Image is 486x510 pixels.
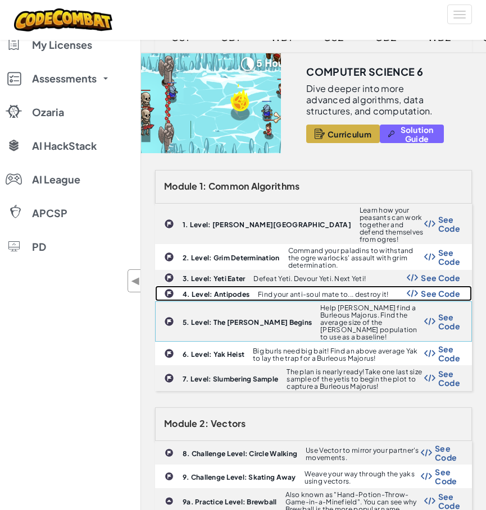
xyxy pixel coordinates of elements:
span: See Code [435,444,460,462]
p: Defeat Yeti. Devour Yeti. Next Yeti! [253,275,366,282]
a: 8. Challenge Level: Circle Walking Use Vector to mirror your partner's movements. Show Code Logo ... [155,441,472,465]
a: 2. Level: Grim Determination Command your paladins to withstand the ogre warlocks' assault with g... [155,244,472,270]
img: Show Code Logo [424,350,435,357]
a: 5. Level: The [PERSON_NAME] Begins Help [PERSON_NAME] find a Burleous Majorus. Find the average s... [155,301,472,342]
img: Show Code Logo [424,220,435,228]
b: 4. Level: Antipodes [183,290,249,298]
a: 4. Level: Antipodes Find your anti-soul mate to... destroy it! Show Code Logo See Code [155,286,472,301]
span: Curriculum [328,130,371,139]
span: See Code [438,369,460,387]
button: Solution Guide [380,125,444,143]
span: Vectors [211,417,246,429]
b: 3. Level: Yeti Eater [183,274,245,283]
p: Use Vector to mirror your partner's movements. [306,447,421,461]
p: The plan is nearly ready! Take one last size sample of the yetis to begin the plot to capture a B... [287,368,424,390]
p: Find your anti-soul mate to... destroy it! [258,291,388,298]
span: 2: [199,417,209,429]
img: Show Code Logo [424,374,435,382]
p: Help [PERSON_NAME] find a Burleous Majorus. Find the average size of the [PERSON_NAME] population... [320,304,424,341]
img: IconChallengeLevel.svg [164,219,174,229]
img: CodeCombat logo [14,8,112,31]
b: 7. Level: Slumbering Sample [183,375,278,383]
b: 1. Level: [PERSON_NAME][GEOGRAPHIC_DATA] [183,220,351,229]
img: IconChallengeLevel.svg [164,348,174,359]
h3: Computer Science 6 [306,63,423,80]
span: My Licenses [32,40,92,50]
b: 9a. Practice Level: Brewball [183,498,277,506]
img: Show Code Logo [407,274,418,282]
span: AI HackStack [32,141,97,151]
span: See Code [438,344,460,362]
img: IconChallengeLevel.svg [165,472,174,481]
img: Show Code Logo [407,290,418,297]
p: Big burls need big bait! Find an above average Yak to lay the trap for a Burleous Majorus! [253,347,424,362]
a: 1. Level: [PERSON_NAME][GEOGRAPHIC_DATA] Learn how your peasants can work together and defend the... [155,204,472,244]
b: 6. Level: Yak Heist [183,350,244,359]
span: Ozaria [32,107,64,117]
p: Command your paladins to withstand the ogre warlocks' assault with grim determination. [288,247,424,269]
img: Show Code Logo [424,318,435,325]
img: Show Code Logo [421,472,432,480]
b: 9. Challenge Level: Skating Away [183,473,296,481]
a: 6. Level: Yak Heist Big burls need big bait! Find an above average Yak to lay the trap for a Burl... [155,342,472,365]
p: Weave your way through the yaks using vectors. [305,470,421,485]
span: Common Algorithms [208,180,300,192]
span: See Code [438,492,460,510]
a: 9. Challenge Level: Skating Away Weave your way through the yaks using vectors. Show Code Logo Se... [155,465,472,488]
img: IconPracticeLevel.svg [165,497,174,506]
span: Module [164,180,198,192]
img: IconChallengeLevel.svg [164,273,174,283]
img: Show Code Logo [424,497,435,505]
img: IconChallengeLevel.svg [165,448,174,457]
img: Show Code Logo [421,449,432,457]
span: Assessments [32,73,97,84]
a: 3. Level: Yeti Eater Defeat Yeti. Devour Yeti. Next Yeti! Show Code Logo See Code [155,270,472,286]
span: See Code [438,248,460,266]
span: See Code [435,467,460,485]
img: IconChallengeLevel.svg [164,316,174,327]
b: 8. Challenge Level: Circle Walking [183,449,297,458]
span: Solution Guide [398,125,435,143]
button: Curriculum [306,125,380,143]
b: 2. Level: Grim Determination [183,254,280,262]
span: Module [164,417,198,429]
span: See Code [438,215,460,233]
b: 5. Level: The [PERSON_NAME] Begins [183,318,312,327]
span: AI League [32,174,80,185]
span: ◀ [131,273,140,289]
img: IconChallengeLevel.svg [164,252,174,262]
span: See Code [438,313,460,330]
img: Show Code Logo [424,253,435,261]
span: 1: [199,180,207,192]
span: See Code [421,289,460,298]
img: IconChallengeLevel.svg [164,288,174,298]
p: Learn how your peasants can work together and defend themselves from ogres! [360,206,424,243]
img: IconChallengeLevel.svg [164,373,174,383]
a: 7. Level: Slumbering Sample The plan is nearly ready! Take one last size sample of the yetis to b... [155,365,472,391]
p: Dive deeper into more advanced algorithms, data structures, and computation. [306,83,444,117]
span: See Code [421,273,460,282]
